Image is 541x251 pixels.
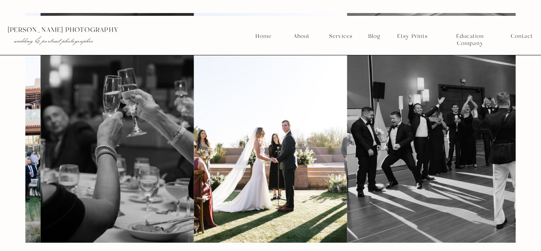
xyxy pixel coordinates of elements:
a: Contact [511,33,533,40]
p: wedding & portrait photographer [14,37,130,45]
a: Etsy Prints [394,33,431,40]
p: [PERSON_NAME] photography [8,26,147,34]
a: Home [255,33,272,40]
a: Blog [366,33,383,40]
a: Education Company [443,33,497,40]
a: About [291,33,311,40]
a: Services [326,33,355,40]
